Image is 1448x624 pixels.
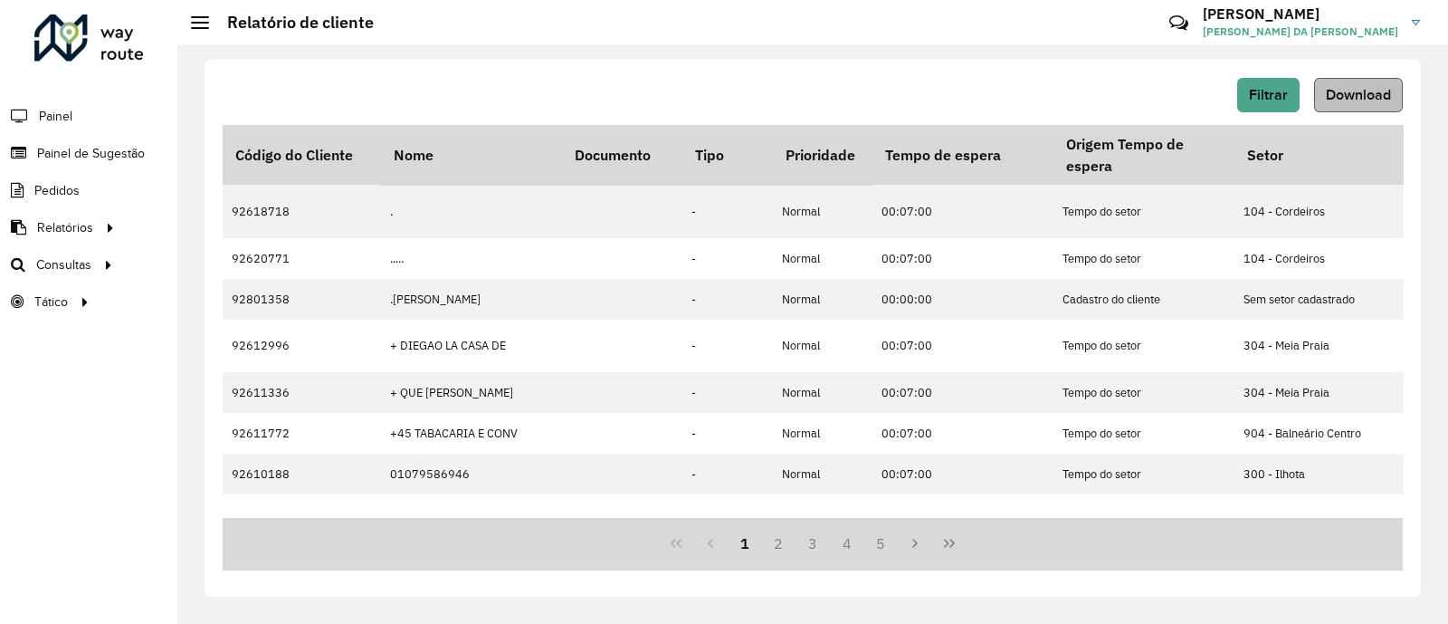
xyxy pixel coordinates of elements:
span: [PERSON_NAME] DA [PERSON_NAME] [1203,24,1398,40]
td: Tempo do setor [1053,372,1234,413]
td: 92618718 [223,185,381,237]
th: Código do Cliente [223,125,381,185]
td: 92612996 [223,320,381,372]
span: Tático [34,293,68,312]
td: 92610188 [223,454,381,494]
button: 5 [864,526,899,561]
td: 00:07:00 [872,185,1053,237]
button: Filtrar [1237,78,1300,112]
button: 2 [761,526,795,561]
span: Filtrar [1249,87,1288,102]
h2: Relatório de cliente [209,13,374,33]
td: - [682,238,773,279]
td: 92617950 [223,494,381,565]
span: Consultas [36,255,91,274]
td: Cadastro do cliente [1053,279,1234,320]
th: Prioridade [773,125,872,185]
td: 00:07:00 [872,238,1053,279]
span: Relatórios [37,218,93,237]
td: - [682,279,773,320]
td: 00:07:00 [872,320,1053,372]
td: ..... [381,238,562,279]
td: Normal [773,494,872,565]
button: 4 [830,526,864,561]
td: 00:07:00 [872,413,1053,454]
td: Normal [773,238,872,279]
td: 92611336 [223,372,381,413]
td: - [682,372,773,413]
td: Normal [773,413,872,454]
td: 92611772 [223,413,381,454]
td: Normal [773,279,872,320]
td: - [682,185,773,237]
td: 01091998 [381,494,562,565]
td: 00:07:00 [872,454,1053,494]
td: 00:00:00 [872,279,1053,320]
td: . [381,185,562,237]
td: Tempo do setor [1053,494,1234,565]
td: .[PERSON_NAME] [381,279,562,320]
td: + QUE [PERSON_NAME] [381,372,562,413]
td: 92620771 [223,238,381,279]
span: Download [1326,87,1391,102]
h3: [PERSON_NAME] [1203,5,1398,23]
td: - [682,413,773,454]
td: +45 TABACARIA E CONV [381,413,562,454]
td: - [682,320,773,372]
td: 00:07:00 [872,372,1053,413]
span: Painel de Sugestão [37,144,145,163]
td: - [682,454,773,494]
td: 92801358 [223,279,381,320]
th: Documento [562,125,682,185]
td: Normal [773,372,872,413]
th: Tempo de espera [872,125,1053,185]
td: 00:07:00 [872,494,1053,565]
td: Tempo do setor [1053,413,1234,454]
th: Origem Tempo de espera [1053,125,1234,185]
span: Pedidos [34,181,80,200]
th: Tipo [682,125,773,185]
td: Normal [773,454,872,494]
button: 1 [728,526,762,561]
td: - [682,494,773,565]
td: Tempo do setor [1053,238,1234,279]
button: Download [1314,78,1403,112]
td: Tempo do setor [1053,320,1234,372]
td: Normal [773,185,872,237]
td: Tempo do setor [1053,185,1234,237]
td: 01079586946 [381,454,562,494]
button: Next Page [898,526,932,561]
td: + DIEGAO LA CASA DE [381,320,562,372]
span: Painel [39,107,72,126]
a: Contato Rápido [1159,4,1198,43]
button: 3 [795,526,830,561]
button: Last Page [932,526,967,561]
th: Nome [381,125,562,185]
td: Tempo do setor [1053,454,1234,494]
td: Normal [773,320,872,372]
